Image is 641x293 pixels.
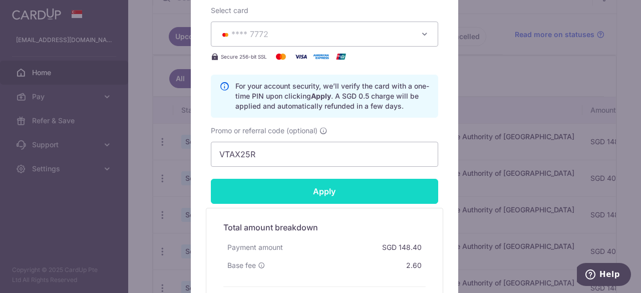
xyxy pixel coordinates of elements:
[211,126,317,136] span: Promo or referral code (optional)
[311,51,331,63] img: American Express
[577,263,631,288] iframe: Opens a widget where you can find more information
[331,51,351,63] img: UnionPay
[227,260,256,270] span: Base fee
[235,81,430,111] p: For your account security, we’ll verify the card with a one-time PIN upon clicking . A SGD 0.5 ch...
[291,51,311,63] img: Visa
[219,31,231,38] img: MASTERCARD
[271,51,291,63] img: Mastercard
[211,179,438,204] input: Apply
[311,92,331,100] b: Apply
[211,6,248,16] label: Select card
[223,221,426,233] h5: Total amount breakdown
[378,238,426,256] div: SGD 148.40
[223,238,287,256] div: Payment amount
[402,256,426,274] div: 2.60
[221,53,267,61] span: Secure 256-bit SSL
